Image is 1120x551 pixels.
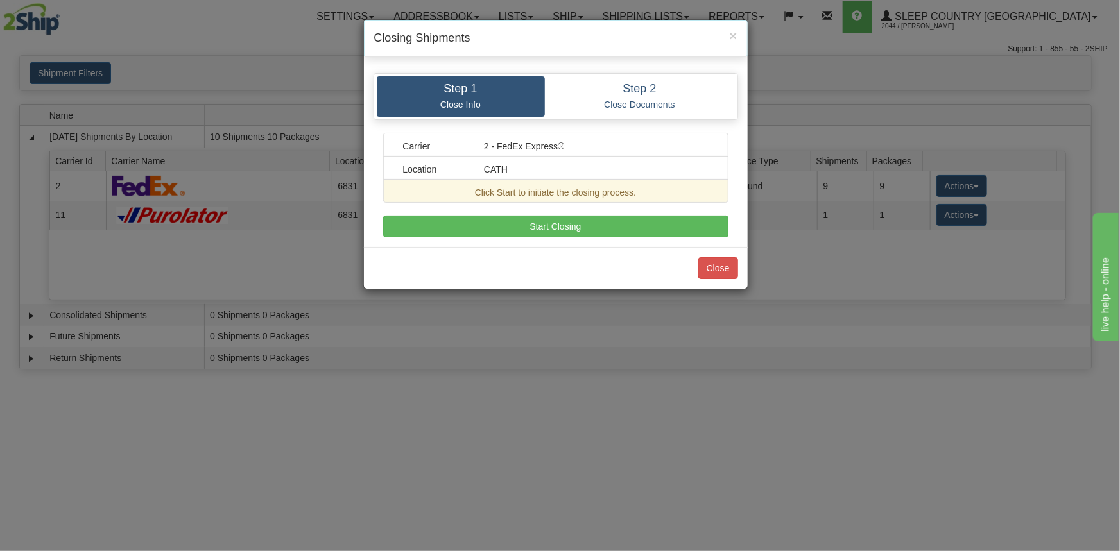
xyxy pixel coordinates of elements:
[555,83,725,96] h4: Step 2
[729,28,737,43] span: ×
[377,76,545,117] a: Step 1 Close Info
[729,29,737,42] button: Close
[393,163,475,176] div: Location
[393,140,475,153] div: Carrier
[386,83,535,96] h4: Step 1
[374,30,737,47] h4: Closing Shipments
[10,8,119,23] div: live help - online
[383,216,728,237] button: Start Closing
[1090,210,1119,341] iframe: chat widget
[474,140,718,153] div: 2 - FedEx Express®
[474,163,718,176] div: CATH
[555,99,725,110] p: Close Documents
[545,76,735,117] a: Step 2 Close Documents
[386,99,535,110] p: Close Info
[393,186,718,199] div: Click Start to initiate the closing process.
[698,257,738,279] button: Close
